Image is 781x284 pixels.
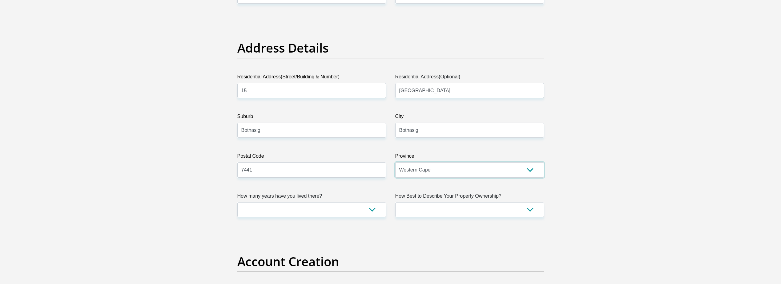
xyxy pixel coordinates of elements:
[395,162,544,177] select: Please Select a Province
[237,123,386,138] input: Suburb
[237,202,386,217] select: Please select a value
[237,192,386,202] label: How many years have you lived there?
[395,123,544,138] input: City
[395,202,544,217] select: Please select a value
[237,83,386,98] input: Valid residential address
[395,83,544,98] input: Address line 2 (Optional)
[237,41,544,55] h2: Address Details
[237,162,386,177] input: Postal Code
[237,113,386,123] label: Suburb
[395,192,544,202] label: How Best to Describe Your Property Ownership?
[395,152,544,162] label: Province
[237,152,386,162] label: Postal Code
[237,73,386,83] label: Residential Address(Street/Building & Number)
[395,73,544,83] label: Residential Address(Optional)
[395,113,544,123] label: City
[237,254,544,269] h2: Account Creation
